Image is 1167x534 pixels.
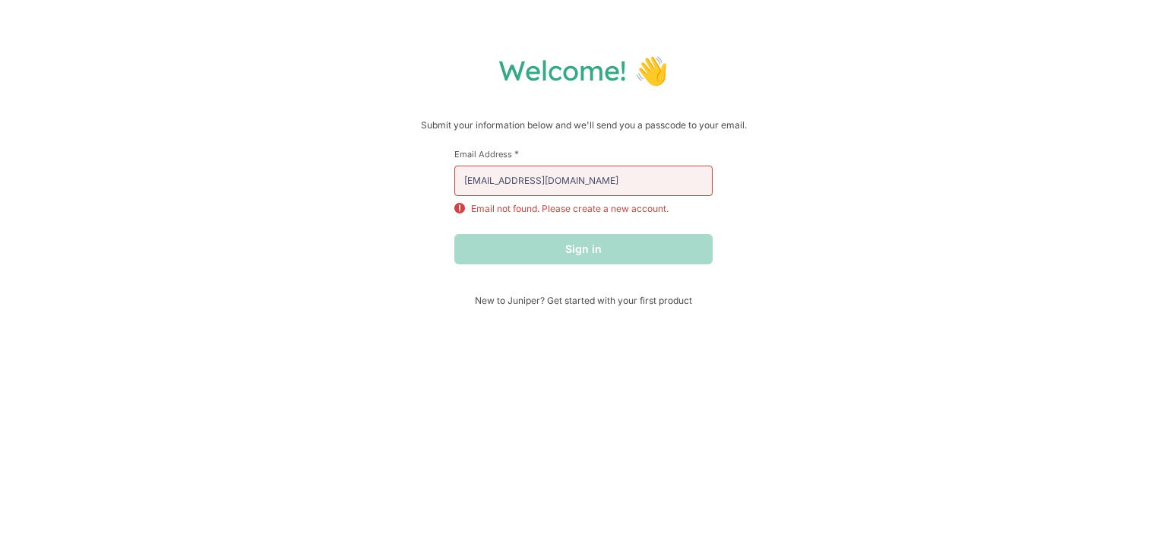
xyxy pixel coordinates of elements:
[514,148,519,160] span: This field is required.
[454,295,713,306] span: New to Juniper? Get started with your first product
[15,118,1152,133] p: Submit your information below and we'll send you a passcode to your email.
[454,166,713,196] input: email@example.com
[471,202,669,216] p: Email not found. Please create a new account.
[15,53,1152,87] h1: Welcome! 👋
[454,148,713,160] label: Email Address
